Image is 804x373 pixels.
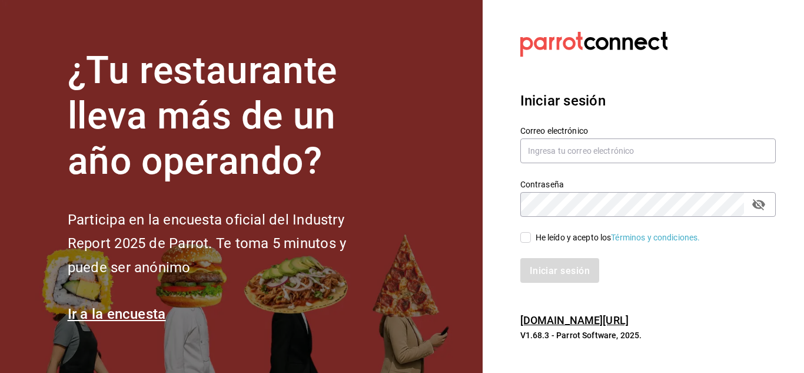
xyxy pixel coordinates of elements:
font: Correo electrónico [520,126,588,136]
font: Participa en la encuesta oficial del Industry Report 2025 de Parrot. Te toma 5 minutos y puede se... [68,212,346,276]
font: He leído y acepto los [536,233,612,242]
font: V1.68.3 - Parrot Software, 2025. [520,331,642,340]
input: Ingresa tu correo electrónico [520,138,776,163]
a: [DOMAIN_NAME][URL] [520,314,629,326]
a: Ir a la encuesta [68,306,166,322]
a: Términos y condiciones. [611,233,700,242]
button: campo de contraseña [749,194,769,214]
font: ¿Tu restaurante lleva más de un año operando? [68,48,337,183]
font: Iniciar sesión [520,93,606,109]
font: Contraseña [520,180,564,189]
